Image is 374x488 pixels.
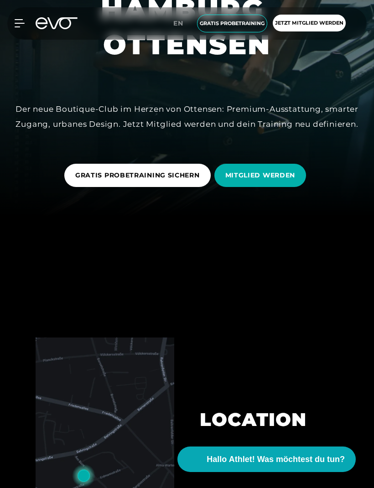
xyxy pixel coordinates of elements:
span: Jetzt Mitglied werden [275,19,343,27]
a: en [173,18,189,29]
span: GRATIS PROBETRAINING SICHERN [75,171,200,180]
a: Jetzt Mitglied werden [270,15,348,32]
h2: LOCATION [200,409,338,431]
a: Gratis Probetraining [194,15,270,32]
button: Hallo Athlet! Was möchtest du tun? [177,446,356,472]
span: MITGLIED WERDEN [225,171,296,180]
a: MITGLIED WERDEN [214,157,310,194]
div: Am Born 19 22765 [GEOGRAPHIC_DATA] [200,444,338,474]
span: Gratis Probetraining [200,20,265,27]
span: Hallo Athlet! Was möchtest du tun? [207,453,345,466]
span: en [173,19,183,27]
div: Der neue Boutique-Club im Herzen von Ottensen: Premium-Ausstattung, smarter Zugang, urbanes Desig... [7,102,367,131]
a: GRATIS PROBETRAINING SICHERN [64,157,214,194]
